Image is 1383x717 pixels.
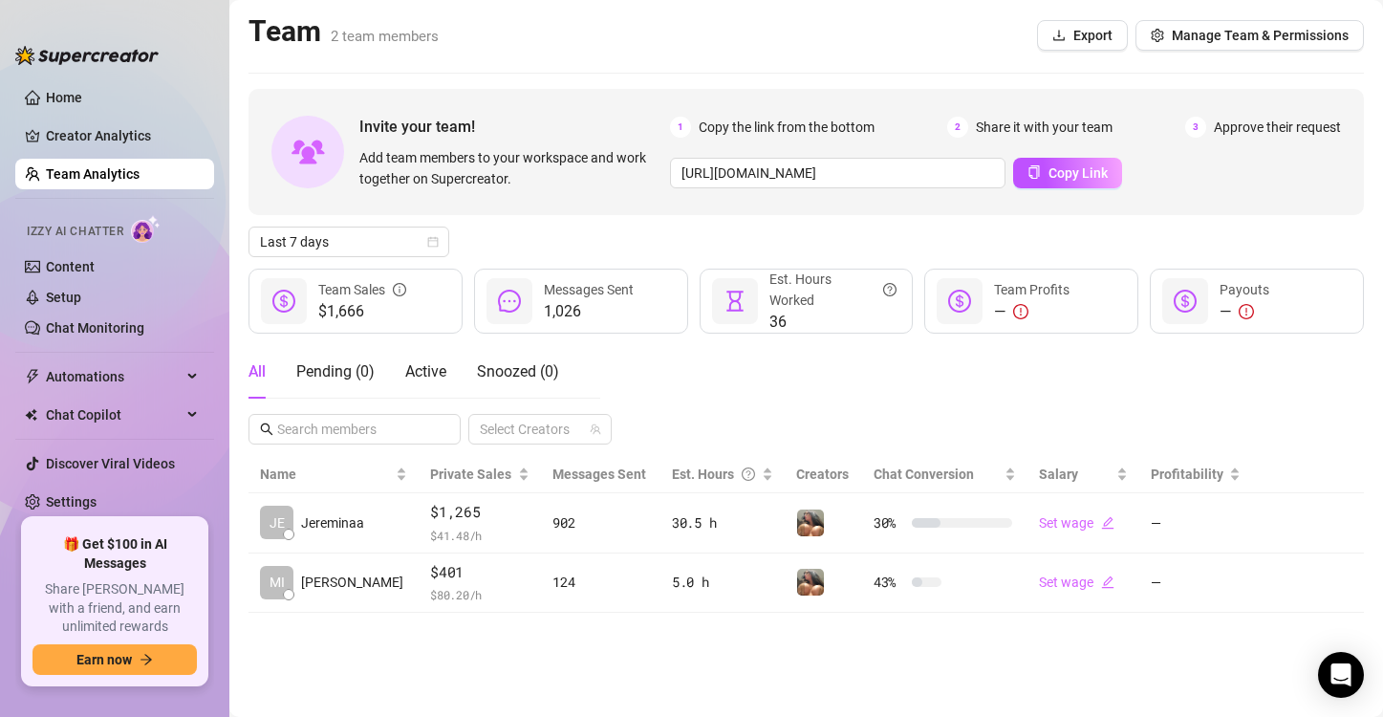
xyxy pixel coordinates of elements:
[296,360,375,383] div: Pending ( 0 )
[590,424,601,435] span: team
[15,46,159,65] img: logo-BBDzfeDw.svg
[994,300,1070,323] div: —
[1101,516,1114,530] span: edit
[1151,467,1223,482] span: Profitability
[46,320,144,336] a: Chat Monitoring
[249,456,419,493] th: Name
[1039,575,1114,590] a: Set wageedit
[46,400,182,430] span: Chat Copilot
[1185,117,1206,138] span: 3
[27,223,123,241] span: Izzy AI Chatter
[1073,28,1113,43] span: Export
[140,653,153,666] span: arrow-right
[994,282,1070,297] span: Team Profits
[270,572,285,593] span: MI
[874,512,904,533] span: 30 %
[46,259,95,274] a: Content
[46,456,175,471] a: Discover Viral Videos
[430,467,511,482] span: Private Sales
[131,215,161,243] img: AI Chatter
[1013,158,1122,188] button: Copy Link
[393,279,406,300] span: info-circle
[249,13,439,50] h2: Team
[947,117,968,138] span: 2
[430,561,529,584] span: $401
[544,282,634,297] span: Messages Sent
[427,236,439,248] span: calendar
[552,572,649,593] div: 124
[270,512,285,533] span: JE
[301,572,403,593] span: [PERSON_NAME]
[769,311,897,334] span: 36
[25,369,40,384] span: thunderbolt
[672,512,773,533] div: 30.5 h
[249,360,266,383] div: All
[1214,117,1341,138] span: Approve their request
[405,362,446,380] span: Active
[430,501,529,524] span: $1,265
[430,585,529,604] span: $ 80.20 /h
[260,464,392,485] span: Name
[1174,290,1197,313] span: dollar-circle
[874,572,904,593] span: 43 %
[1220,300,1269,323] div: —
[724,290,746,313] span: hourglass
[1039,467,1078,482] span: Salary
[1135,20,1364,51] button: Manage Team & Permissions
[785,456,862,493] th: Creators
[1101,576,1114,589] span: edit
[46,361,182,392] span: Automations
[430,526,529,545] span: $ 41.48 /h
[1013,304,1028,319] span: exclamation-circle
[46,290,81,305] a: Setup
[318,279,406,300] div: Team Sales
[1220,282,1269,297] span: Payouts
[498,290,521,313] span: message
[769,269,897,311] div: Est. Hours Worked
[1052,29,1066,42] span: download
[976,117,1113,138] span: Share it with your team
[359,147,662,189] span: Add team members to your workspace and work together on Supercreator.
[1027,165,1041,179] span: copy
[32,535,197,573] span: 🎁 Get $100 in AI Messages
[46,120,199,151] a: Creator Analytics
[552,512,649,533] div: 902
[272,290,295,313] span: dollar-circle
[25,408,37,422] img: Chat Copilot
[797,569,824,596] img: Mina
[1151,29,1164,42] span: setting
[670,117,691,138] span: 1
[544,300,634,323] span: 1,026
[32,580,197,637] span: Share [PERSON_NAME] with a friend, and earn unlimited rewards
[477,362,559,380] span: Snoozed ( 0 )
[46,166,140,182] a: Team Analytics
[1139,554,1253,614] td: —
[331,28,439,45] span: 2 team members
[1139,493,1253,554] td: —
[672,572,773,593] div: 5.0 h
[1048,165,1108,181] span: Copy Link
[742,464,755,485] span: question-circle
[1039,515,1114,531] a: Set wageedit
[76,652,132,667] span: Earn now
[1037,20,1128,51] button: Export
[1172,28,1349,43] span: Manage Team & Permissions
[301,512,364,533] span: Jereminaa
[552,467,646,482] span: Messages Sent
[948,290,971,313] span: dollar-circle
[699,117,875,138] span: Copy the link from the bottom
[46,90,82,105] a: Home
[46,494,97,510] a: Settings
[318,300,406,323] span: $1,666
[1239,304,1254,319] span: exclamation-circle
[32,644,197,675] button: Earn nowarrow-right
[260,423,273,436] span: search
[797,510,824,536] img: Mina
[883,269,897,311] span: question-circle
[277,419,434,440] input: Search members
[1318,652,1364,698] div: Open Intercom Messenger
[359,115,670,139] span: Invite your team!
[260,228,438,256] span: Last 7 days
[874,467,974,482] span: Chat Conversion
[672,464,758,485] div: Est. Hours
